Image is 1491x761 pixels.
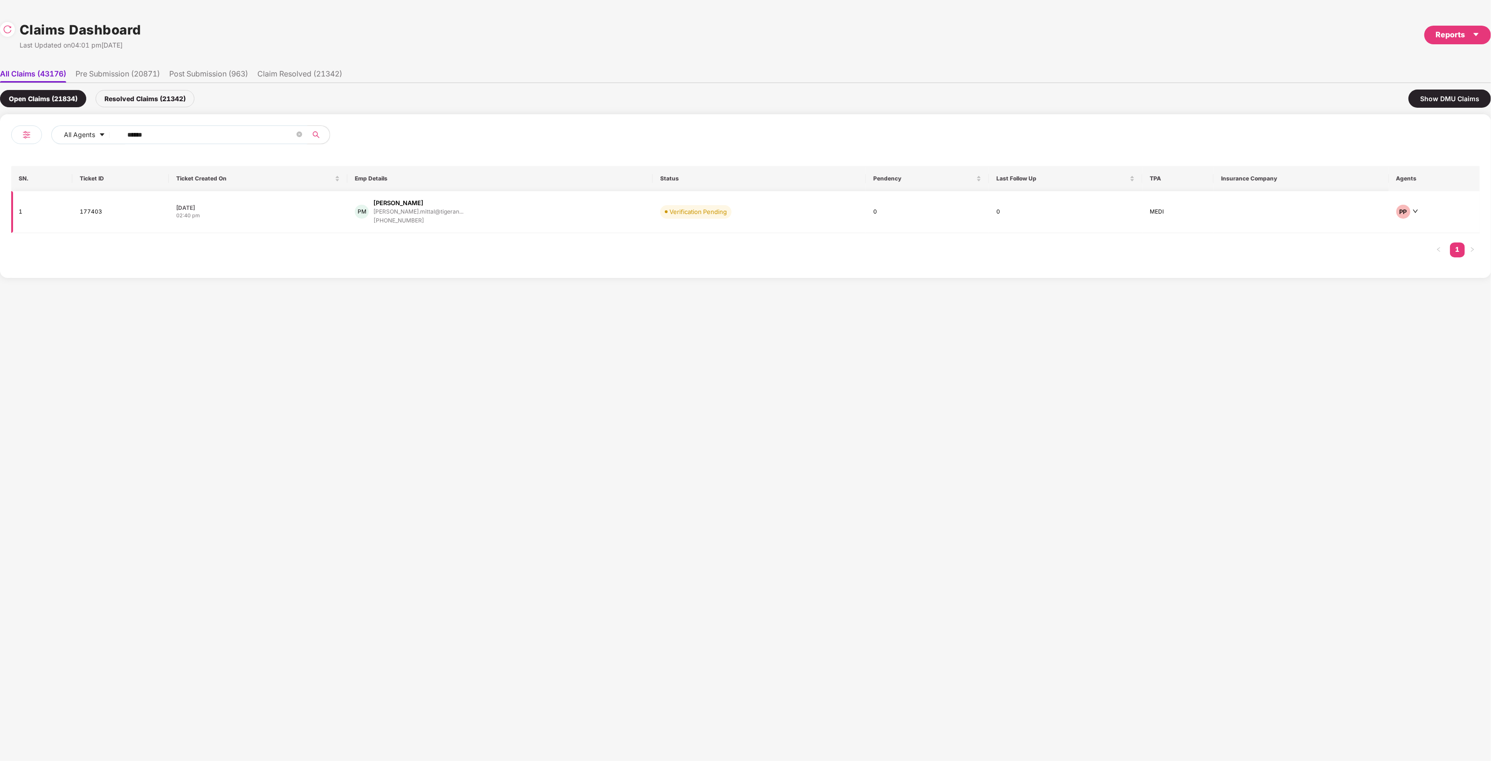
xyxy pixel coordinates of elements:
th: Status [653,166,866,191]
div: Verification Pending [670,207,727,216]
div: [DATE] [176,204,340,212]
span: caret-down [1472,31,1480,38]
th: Insurance Company [1214,166,1389,191]
div: Last Updated on 04:01 pm[DATE] [20,40,141,50]
div: [PERSON_NAME] [373,199,423,208]
button: All Agentscaret-down [51,125,125,144]
span: close-circle [297,131,302,137]
div: PP [1396,205,1410,219]
img: svg+xml;base64,PHN2ZyB4bWxucz0iaHR0cDovL3d3dy53My5vcmcvMjAwMC9zdmciIHdpZHRoPSIyNCIgaGVpZ2h0PSIyNC... [21,129,32,140]
th: Emp Details [347,166,653,191]
span: search [307,131,325,138]
li: Claim Resolved (21342) [257,69,342,83]
span: Ticket Created On [176,175,333,182]
div: Resolved Claims (21342) [96,90,194,107]
span: caret-down [99,131,105,139]
th: Pendency [866,166,989,191]
li: Post Submission (963) [169,69,248,83]
span: Pendency [873,175,974,182]
button: search [307,125,330,144]
button: left [1431,242,1446,257]
span: down [1413,208,1418,214]
td: 0 [866,191,989,233]
td: 0 [989,191,1142,233]
span: right [1470,247,1475,252]
th: Last Follow Up [989,166,1142,191]
div: [PHONE_NUMBER] [373,216,463,225]
li: 1 [1450,242,1465,257]
img: svg+xml;base64,PHN2ZyBpZD0iUmVsb2FkLTMyeDMyIiB4bWxucz0iaHR0cDovL3d3dy53My5vcmcvMjAwMC9zdmciIHdpZH... [3,25,12,34]
li: Next Page [1465,242,1480,257]
th: SN. [11,166,72,191]
div: Show DMU Claims [1408,90,1491,108]
span: left [1436,247,1442,252]
td: MEDI [1142,191,1214,233]
span: Last Follow Up [996,175,1128,182]
li: Pre Submission (20871) [76,69,160,83]
th: TPA [1142,166,1214,191]
td: 177403 [72,191,169,233]
th: Ticket Created On [169,166,347,191]
th: Agents [1389,166,1480,191]
a: 1 [1450,242,1465,256]
div: 02:40 pm [176,212,340,220]
h1: Claims Dashboard [20,20,141,40]
td: 1 [11,191,72,233]
th: Ticket ID [72,166,169,191]
span: close-circle [297,131,302,139]
span: All Agents [64,130,95,140]
div: PM [355,205,369,219]
div: [PERSON_NAME].mittal@tigeran... [373,208,463,214]
li: Previous Page [1431,242,1446,257]
div: Reports [1436,29,1480,41]
button: right [1465,242,1480,257]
